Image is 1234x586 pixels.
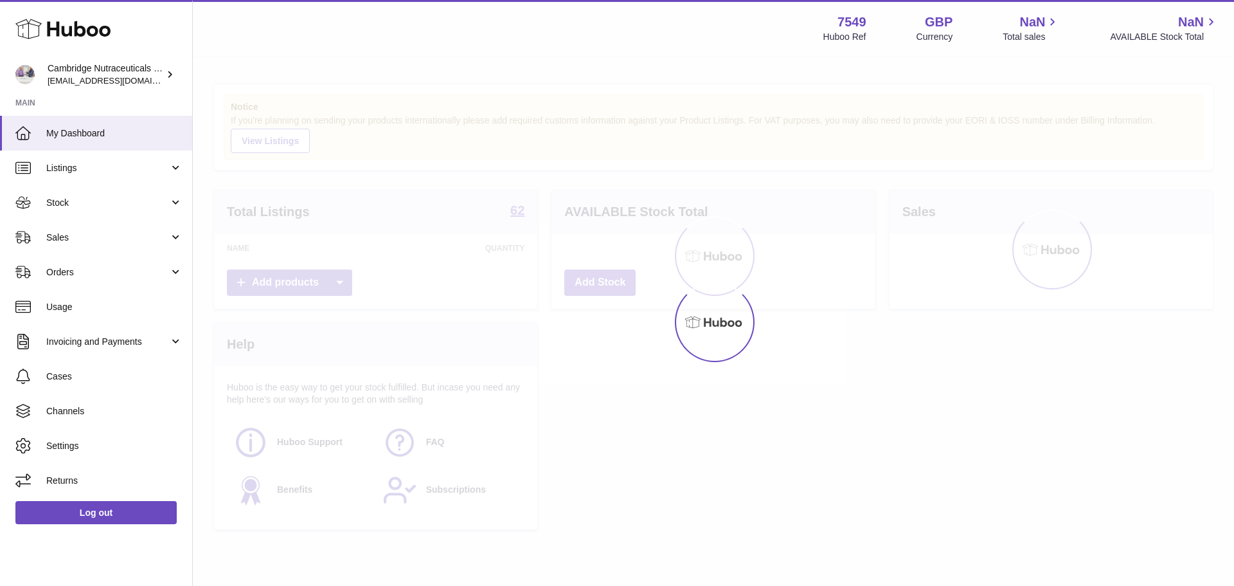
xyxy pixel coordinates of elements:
span: [EMAIL_ADDRESS][DOMAIN_NAME] [48,75,189,86]
span: Settings [46,440,183,452]
div: Currency [917,31,953,43]
span: Total sales [1003,31,1060,43]
span: My Dashboard [46,127,183,140]
span: NaN [1019,14,1045,31]
span: Orders [46,266,169,279]
span: Sales [46,232,169,244]
div: Cambridge Nutraceuticals Ltd [48,62,163,87]
a: NaN AVAILABLE Stock Total [1110,14,1219,43]
img: internalAdmin-7549@internal.huboo.com [15,65,35,84]
span: NaN [1178,14,1204,31]
strong: GBP [925,14,952,31]
div: Huboo Ref [823,31,866,43]
strong: 7549 [837,14,866,31]
span: AVAILABLE Stock Total [1110,31,1219,43]
span: Stock [46,197,169,209]
a: Log out [15,501,177,524]
span: Usage [46,301,183,313]
span: Invoicing and Payments [46,336,169,348]
a: NaN Total sales [1003,14,1060,43]
span: Channels [46,405,183,417]
span: Listings [46,162,169,174]
span: Cases [46,371,183,383]
span: Returns [46,475,183,487]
